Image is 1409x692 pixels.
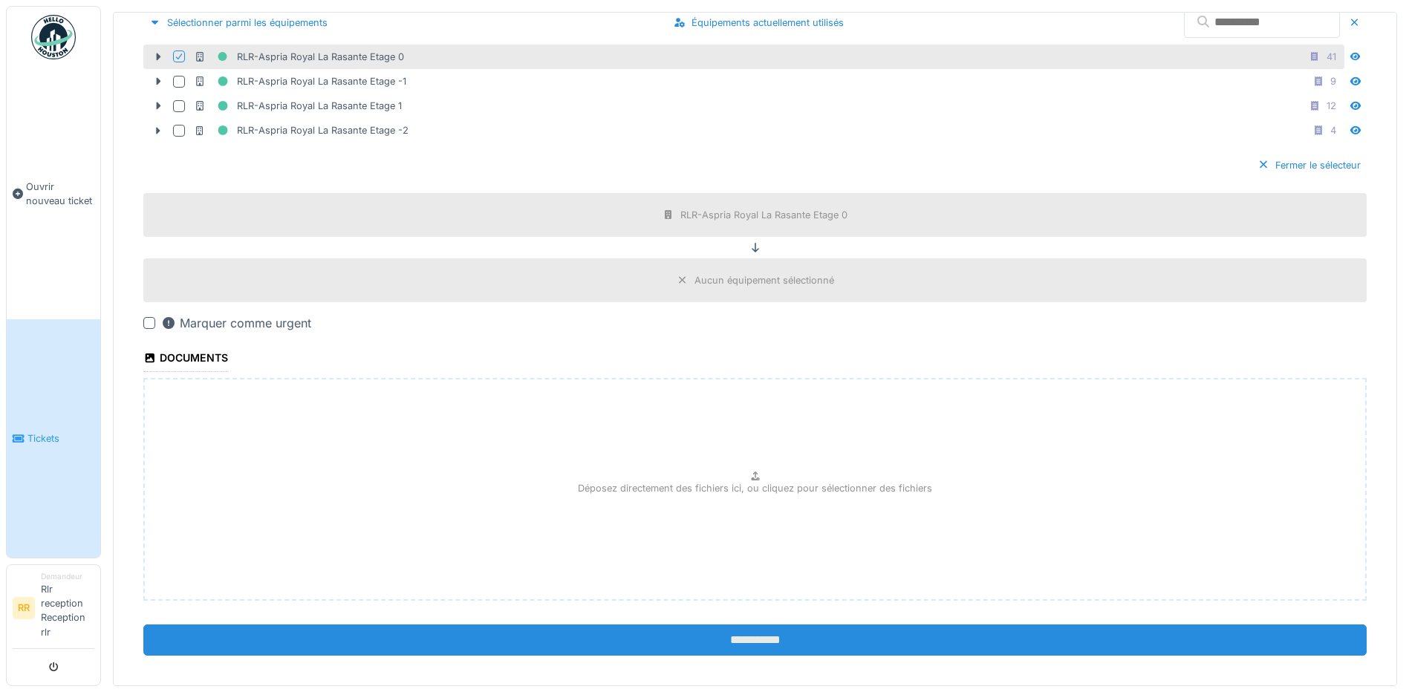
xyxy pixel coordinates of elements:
li: RR [13,597,35,619]
li: Rlr reception Reception rlr [41,571,94,645]
a: Ouvrir nouveau ticket [7,68,100,319]
div: Aucun équipement sélectionné [694,273,834,287]
div: RLR-Aspria Royal La Rasante Etage 1 [194,97,402,115]
p: Déposez directement des fichiers ici, ou cliquez pour sélectionner des fichiers [578,481,932,495]
div: 41 [1327,50,1336,64]
span: Tickets [27,431,94,445]
a: Tickets [7,319,100,557]
div: 4 [1330,123,1336,137]
div: 12 [1327,99,1336,113]
div: RLR-Aspria Royal La Rasante Etage -1 [194,72,406,91]
div: Demandeur [41,571,94,582]
a: RR DemandeurRlr reception Reception rlr [13,571,94,649]
div: RLR-Aspria Royal La Rasante Etage 0 [194,48,404,66]
div: Fermer le sélecteur [1252,155,1367,175]
div: RLR-Aspria Royal La Rasante Etage -2 [194,121,409,140]
div: Sélectionner parmi les équipements [143,13,333,33]
div: Marquer comme urgent [161,314,311,332]
img: Badge_color-CXgf-gQk.svg [31,15,76,59]
div: RLR-Aspria Royal La Rasante Etage 0 [680,208,847,222]
div: Documents [143,347,228,372]
div: Équipements actuellement utilisés [668,13,850,33]
span: Ouvrir nouveau ticket [26,180,94,208]
div: 9 [1330,74,1336,88]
